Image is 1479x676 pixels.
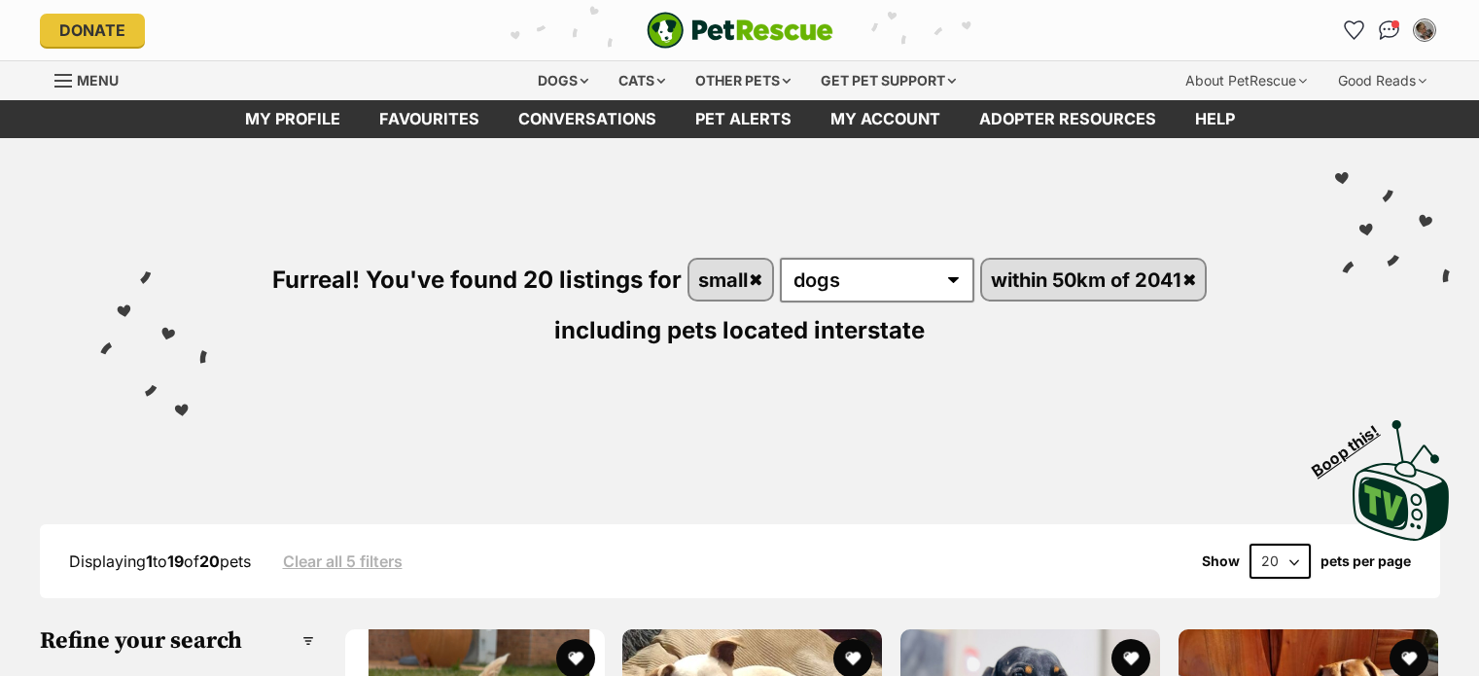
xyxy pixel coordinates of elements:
span: Boop this! [1309,409,1398,480]
a: Adopter resources [960,100,1176,138]
label: pets per page [1321,553,1411,569]
a: Clear all 5 filters [283,552,403,570]
a: Favourites [360,100,499,138]
div: Good Reads [1324,61,1440,100]
button: My account [1409,15,1440,46]
span: Furreal! You've found 20 listings for [272,266,682,294]
strong: 1 [146,551,153,571]
a: My profile [226,100,360,138]
span: Show [1202,553,1240,569]
div: Other pets [682,61,804,100]
img: chat-41dd97257d64d25036548639549fe6c8038ab92f7586957e7f3b1b290dea8141.svg [1379,20,1399,40]
a: conversations [499,100,676,138]
a: Help [1176,100,1254,138]
strong: 20 [199,551,220,571]
a: PetRescue [647,12,833,49]
div: Dogs [524,61,602,100]
img: Narelle Brown profile pic [1415,20,1434,40]
strong: 19 [167,551,184,571]
div: About PetRescue [1172,61,1321,100]
a: Menu [54,61,132,96]
a: My account [811,100,960,138]
a: Conversations [1374,15,1405,46]
img: logo-e224e6f780fb5917bec1dbf3a21bbac754714ae5b6737aabdf751b685950b380.svg [647,12,833,49]
a: small [689,260,772,300]
span: Displaying to of pets [69,551,251,571]
a: within 50km of 2041 [982,260,1206,300]
div: Cats [605,61,679,100]
a: Donate [40,14,145,47]
div: Get pet support [807,61,969,100]
a: Pet alerts [676,100,811,138]
ul: Account quick links [1339,15,1440,46]
img: PetRescue TV logo [1353,420,1450,541]
span: including pets located interstate [554,316,925,344]
h3: Refine your search [40,627,314,655]
span: Menu [77,72,119,89]
a: Favourites [1339,15,1370,46]
a: Boop this! [1353,403,1450,545]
